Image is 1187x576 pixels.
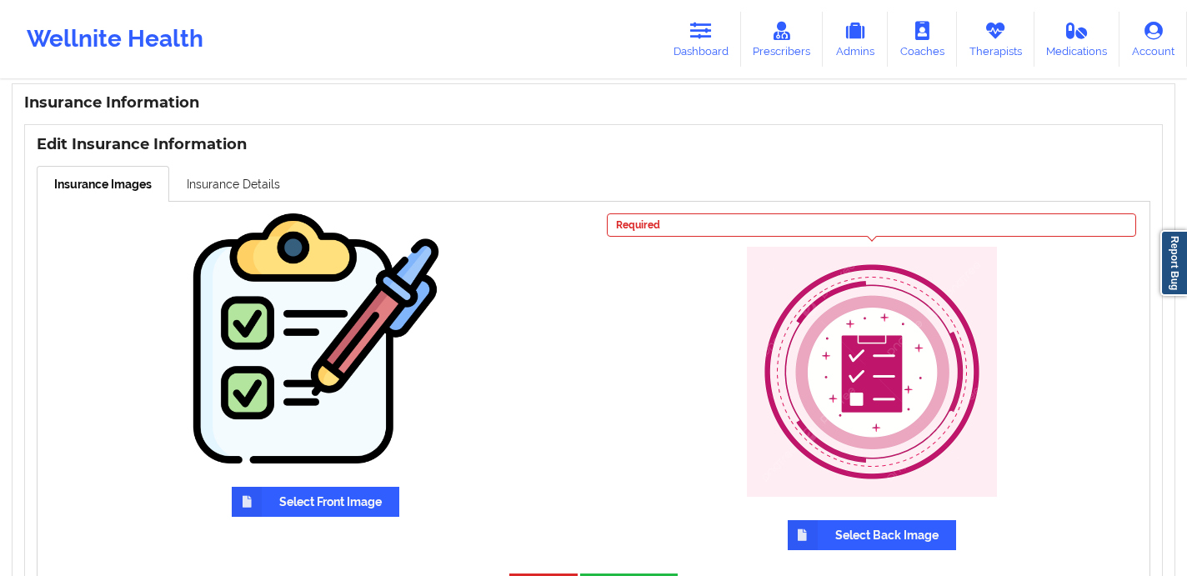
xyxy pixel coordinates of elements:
label: Select Back Image [788,520,956,550]
h3: Insurance Information [24,93,1163,113]
img: Avatar [747,247,997,497]
a: Therapists [957,12,1034,67]
label: Select Front Image [232,487,399,517]
a: Prescribers [741,12,824,67]
a: Dashboard [661,12,741,67]
img: slack.png [191,213,441,463]
a: Report Bug [1160,230,1187,296]
a: Insurance Details [169,166,298,201]
a: Coaches [888,12,957,67]
div: Required [607,213,1137,237]
h3: Edit Insurance Information [37,135,1150,154]
a: Account [1119,12,1187,67]
a: Medications [1034,12,1120,67]
a: Insurance Images [37,166,169,202]
a: Admins [823,12,888,67]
